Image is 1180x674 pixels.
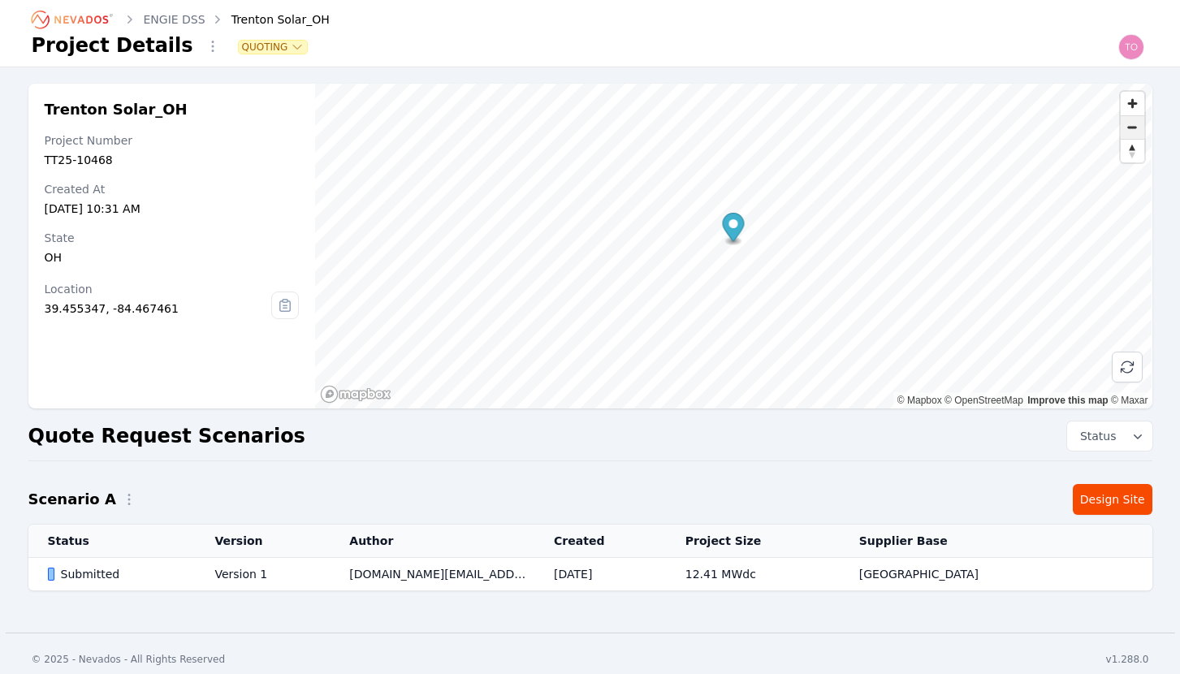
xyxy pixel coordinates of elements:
span: Status [1074,428,1117,444]
th: Version [195,525,330,558]
div: [DATE] 10:31 AM [45,201,300,217]
button: Status [1067,421,1152,451]
td: Version 1 [195,558,330,591]
td: [DOMAIN_NAME][EMAIL_ADDRESS][DOMAIN_NAME] [330,558,534,591]
th: Status [28,525,196,558]
div: 39.455347, -84.467461 [45,300,272,317]
tr: SubmittedVersion 1[DOMAIN_NAME][EMAIL_ADDRESS][DOMAIN_NAME][DATE]12.41 MWdc[GEOGRAPHIC_DATA] [28,558,1152,591]
th: Supplier Base [840,525,1087,558]
a: Maxar [1111,395,1148,406]
nav: Breadcrumb [32,6,330,32]
button: Reset bearing to north [1121,139,1144,162]
th: Created [534,525,666,558]
div: Map marker [723,213,745,246]
button: Zoom in [1121,92,1144,115]
a: ENGIE DSS [144,11,205,28]
div: © 2025 - Nevados - All Rights Reserved [32,653,226,666]
td: 12.41 MWdc [666,558,840,591]
div: Submitted [48,566,188,582]
td: [GEOGRAPHIC_DATA] [840,558,1087,591]
div: Trenton Solar_OH [209,11,330,28]
a: Mapbox homepage [320,385,391,404]
a: Mapbox [897,395,942,406]
span: Zoom out [1121,116,1144,139]
h2: Quote Request Scenarios [28,423,305,449]
button: Quoting [239,41,308,54]
div: State [45,230,300,246]
h2: Scenario A [28,488,116,511]
a: OpenStreetMap [944,395,1023,406]
div: TT25-10468 [45,152,300,168]
h2: Trenton Solar_OH [45,100,300,119]
div: Location [45,281,272,297]
td: [DATE] [534,558,666,591]
div: OH [45,249,300,266]
canvas: Map [315,84,1152,408]
a: Design Site [1073,484,1152,515]
img: todd.padezanin@nevados.solar [1118,34,1144,60]
th: Project Size [666,525,840,558]
th: Author [330,525,534,558]
a: Improve this map [1027,395,1108,406]
div: v1.288.0 [1106,653,1149,666]
button: Zoom out [1121,115,1144,139]
div: Project Number [45,132,300,149]
h1: Project Details [32,32,193,58]
div: Created At [45,181,300,197]
span: Reset bearing to north [1121,140,1144,162]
